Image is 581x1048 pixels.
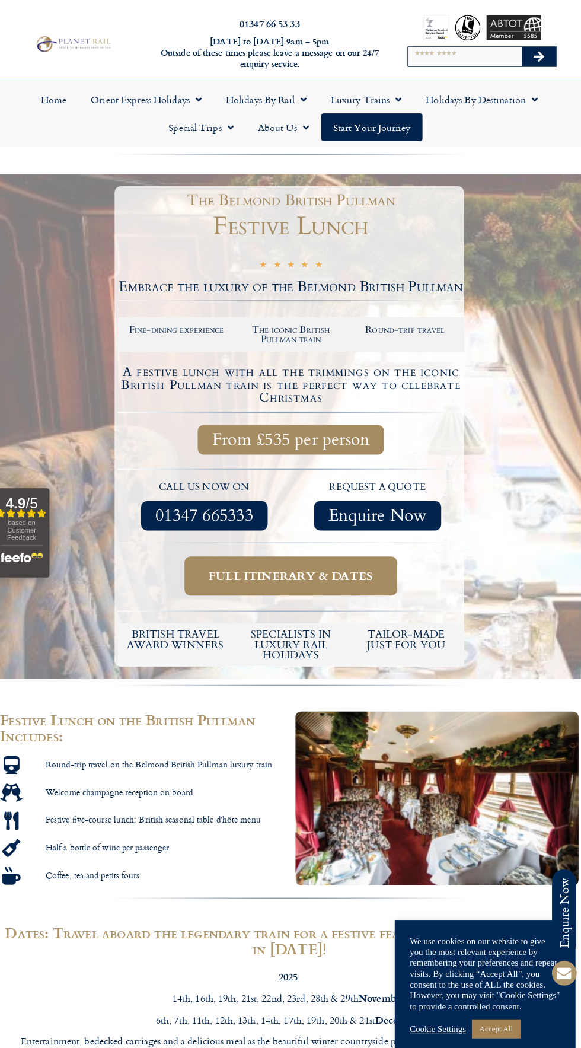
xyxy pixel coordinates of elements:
a: Special Trips [160,112,248,139]
div: 5/5 [261,255,323,267]
h2: Fine-dining experience [129,320,230,329]
a: Holidays by Destination [413,84,547,112]
a: Luxury Trains [320,84,413,112]
a: Full itinerary & dates [187,547,397,586]
a: Cookie Settings [409,1007,464,1018]
h2: The iconic British Pullman train [242,320,343,339]
a: About Us [248,112,322,139]
h2: Round-trip travel [354,320,455,329]
p: 6th, 7th, 11th, 12th, 13th, 14th, 17th, 19th, 20th & 21st [6,996,575,1012]
h5: tailor-made just for you [355,619,456,639]
h2: Festive Lunch on the British Pullman Includes: [6,700,285,732]
span: From £535 per person [215,425,369,440]
strong: November. [359,975,406,989]
h4: A festive lunch with all the trimmings on the iconic British Pullman train is the perfect way to ... [123,360,461,397]
a: Accept All [470,1003,518,1021]
h1: Festive Lunch [122,211,462,235]
div: We use cookies on our website to give you the most relevant experience by remembering your prefer... [409,920,557,995]
span: Coffee, tea and petits fours [48,856,143,867]
span: Festive five-course lunch: British seasonal table d’hôte menu [48,801,263,813]
a: Start your Journey [322,112,422,139]
span: Half a bottle of wine per passenger [48,829,173,840]
i: ★ [288,256,296,267]
strong: 2025 [280,954,299,967]
a: Enquire Now [315,493,440,522]
nav: Menu [6,84,575,139]
i: ★ [261,256,269,267]
a: 01347 66 53 33 [241,16,301,30]
strong: December. [375,996,422,1010]
i: ★ [274,256,282,267]
i: ★ [302,256,309,267]
h5: British Travel Award winners [127,619,229,639]
a: 01347 665333 [145,493,269,522]
span: Enquire Now [329,500,426,515]
p: call us now on [127,472,286,488]
h1: The Belmond British Pullman [127,189,456,205]
p: 14th, 16th, 19th, 21st, 22nd, 23rd, 28th & 29th [6,974,575,990]
p: Entertainment, bedecked carriages and a delicious meal as the beautiful winter countryside passes... [6,1017,575,1047]
span: Round-trip travel on the Belmond British Pullman luxury train [48,747,274,758]
strong: Dates: Travel aboard the legendary train for a festive feast on the following dates in [DATE]! [11,907,570,944]
p: request a quote [298,472,457,488]
span: 01347 665333 [159,500,255,515]
h6: Specialists in luxury rail holidays [241,619,343,649]
a: Home [34,84,84,112]
i: ★ [315,256,323,267]
span: Full itinerary & dates [211,559,373,574]
a: Orient Express Holidays [84,84,216,112]
a: From £535 per person [200,418,384,447]
h6: [DATE] to [DATE] 9am – 5pm Outside of these times please leave a message on our 24/7 enquiry serv... [158,36,384,69]
img: Planet Rail Train Holidays Logo [39,34,117,53]
a: Holidays by Rail [216,84,320,112]
h2: Embrace the luxury of the Belmond British Pullman [122,275,462,289]
span: Welcome champagne reception on board [48,774,196,785]
button: Search [519,46,554,65]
